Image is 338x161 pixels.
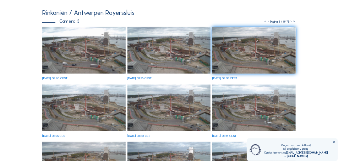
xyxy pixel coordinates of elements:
img: image_52871382 [212,85,296,131]
div: [DATE] 03:30 CEST [212,77,237,80]
img: image_52871758 [212,27,296,74]
div: Vragen over ons platform? [264,143,328,147]
img: image_52871964 [42,27,126,74]
div: [DATE] 03:40 CEST [42,77,67,80]
div: of [264,154,328,158]
div: [DATE] 03:15 CEST [212,134,236,138]
a: [PHONE_NUMBER] [287,154,308,158]
div: [DATE] 03:20 CEST [127,134,152,138]
span: Pagina 1 / 8475 [270,20,289,23]
img: image_52871439 [127,85,211,131]
img: image_52871910 [127,27,211,74]
div: Camera 3 [42,19,80,23]
img: image_52871580 [42,85,126,131]
img: operator [250,143,261,156]
div: Rinkoniën / Antwerpen Royerssluis [42,10,135,16]
div: [DATE] 03:35 CEST [127,77,152,80]
a: [EMAIL_ADDRESS][DOMAIN_NAME] [286,151,328,154]
div: [DATE] 03:25 CEST [42,134,67,138]
div: Contacteer ons op [264,151,328,154]
div: Wij begeleiden u graag. [264,147,328,150]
